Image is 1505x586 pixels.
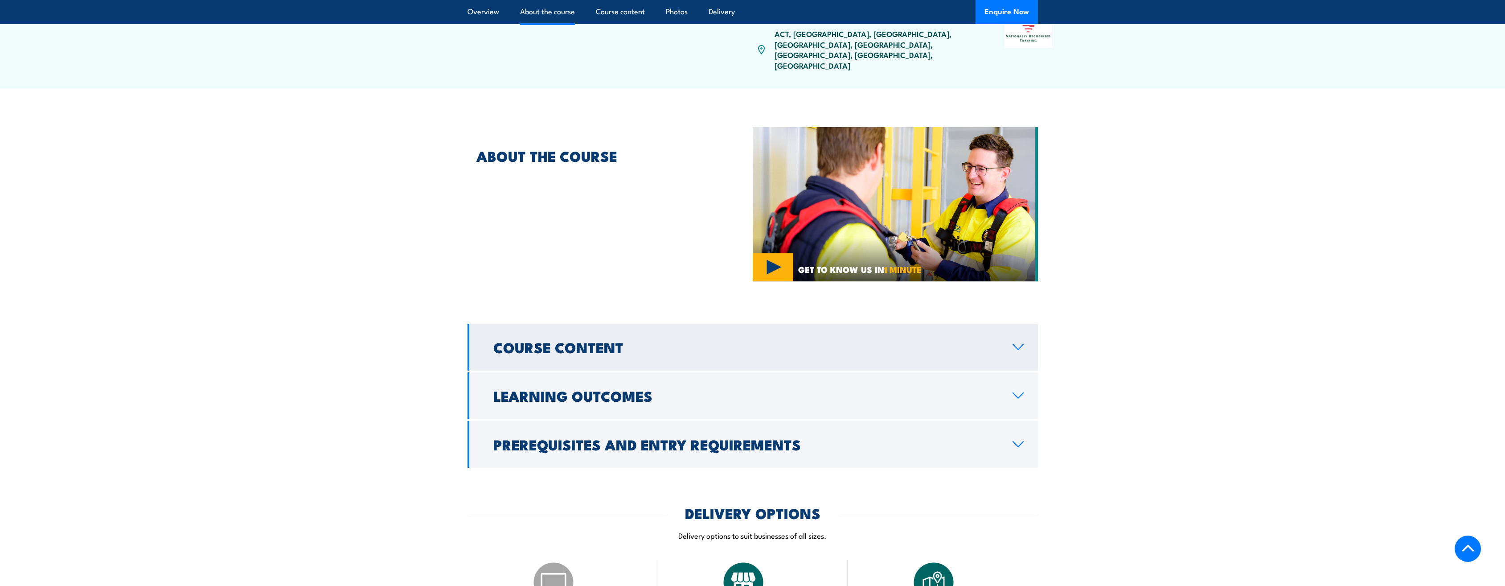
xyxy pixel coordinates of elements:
[493,341,998,353] h2: Course Content
[798,265,922,273] span: GET TO KNOW US IN
[884,263,922,276] strong: 1 MINUTE
[685,507,820,519] h2: DELIVERY OPTIONS
[467,530,1038,541] p: Delivery options to suit businesses of all sizes.
[467,372,1038,419] a: Learning Outcomes
[467,421,1038,468] a: Prerequisites and Entry Requirements
[753,127,1038,281] img: Work Safely at Heights TRAINING (2)
[467,324,1038,371] a: Course Content
[476,149,712,162] h2: ABOUT THE COURSE
[1005,3,1053,48] img: Nationally Recognised Training logo.
[775,29,961,70] p: ACT, [GEOGRAPHIC_DATA], [GEOGRAPHIC_DATA], [GEOGRAPHIC_DATA], [GEOGRAPHIC_DATA], [GEOGRAPHIC_DATA...
[493,438,998,450] h2: Prerequisites and Entry Requirements
[493,389,998,402] h2: Learning Outcomes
